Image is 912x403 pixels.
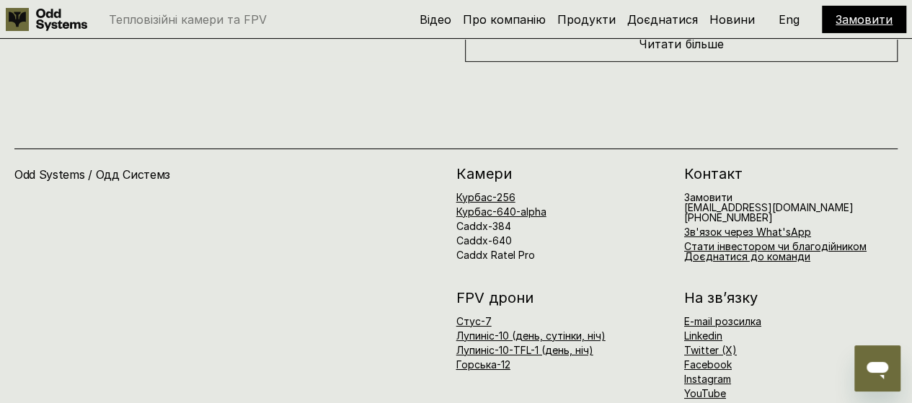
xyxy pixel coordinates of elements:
a: Caddx-640 [456,234,512,247]
a: YouTube [684,387,726,399]
a: Facebook [684,358,732,371]
iframe: Кнопка для запуску вікна повідомлень, розмова триває [854,345,900,391]
h2: На зв’язку [684,291,758,305]
a: Замовити [684,191,732,203]
a: Курбас-256 [456,191,515,203]
h2: FPV дрони [456,291,670,305]
a: Продукти [557,12,616,27]
h2: Контакт [684,167,898,181]
span: Читати більше [639,37,723,51]
a: Зв'язок через What'sApp [684,226,811,238]
p: Тепловізійні камери та FPV [109,14,267,25]
a: Доєднатися до команди [684,250,810,262]
a: Twitter (X) [684,344,737,356]
a: Caddx-384 [456,220,511,232]
a: Про компанію [463,12,546,27]
h2: Камери [456,167,670,181]
span: [PHONE_NUMBER] [684,211,773,223]
a: Лупиніс-10 (день, сутінки, ніч) [456,329,606,342]
h4: Odd Systems / Одд Системз [14,167,342,182]
a: Стус-7 [456,315,492,327]
a: Замовити [836,12,893,27]
a: Доєднатися [627,12,698,27]
p: Eng [779,14,800,25]
a: Instagram [684,373,731,385]
a: Стати інвестором чи благодійником [684,240,867,252]
a: Caddx Ratel Pro [456,249,535,261]
a: E-mail розсилка [684,315,761,327]
h6: [EMAIL_ADDRESS][DOMAIN_NAME] [684,192,854,223]
a: Відео [420,12,451,27]
a: Лупиніс-10-TFL-1 (день, ніч) [456,344,593,356]
a: Linkedin [684,329,722,342]
a: Новини [709,12,755,27]
a: Горська-12 [456,358,510,371]
a: Курбас-640-alpha [456,205,546,218]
